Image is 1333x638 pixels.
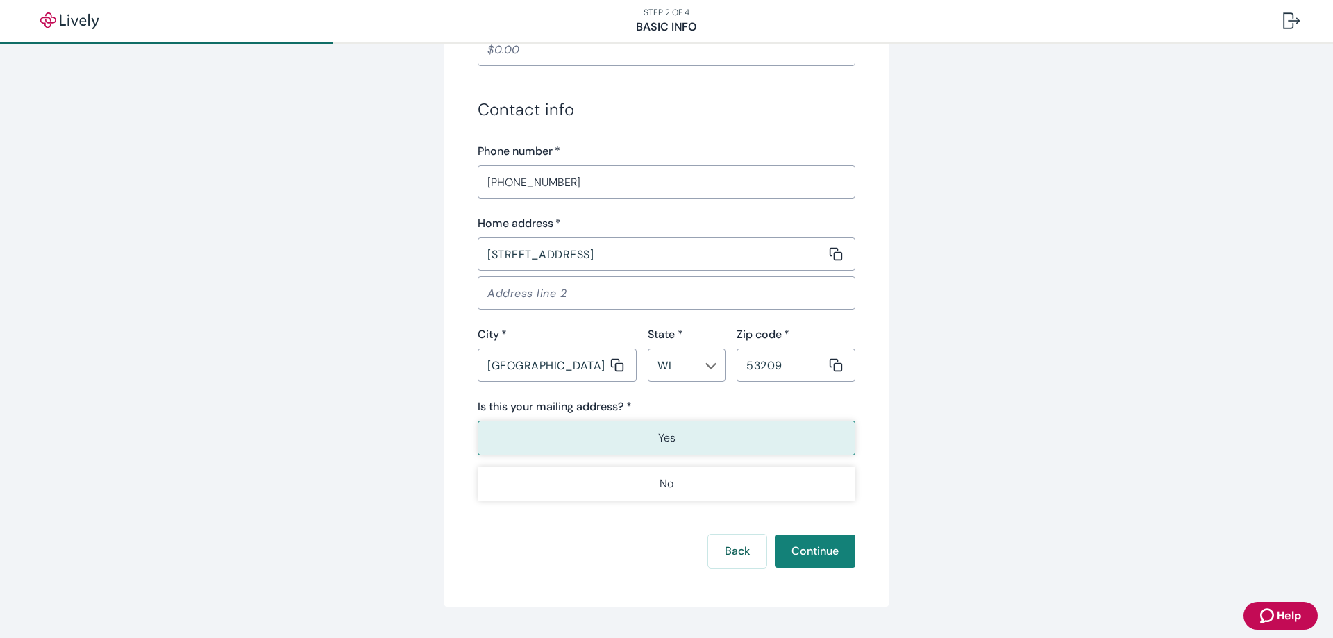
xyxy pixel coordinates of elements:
[826,244,846,264] button: Copy message content to clipboard
[648,326,683,343] label: State *
[660,476,673,492] p: No
[826,355,846,375] button: Copy message content to clipboard
[829,358,843,372] svg: Copy to clipboard
[737,326,789,343] label: Zip code
[1243,602,1318,630] button: Zendesk support iconHelp
[737,351,826,379] input: Zip code
[704,359,718,373] button: Open
[478,143,560,160] label: Phone number
[478,35,855,63] input: $0.00
[775,535,855,568] button: Continue
[829,247,843,261] svg: Copy to clipboard
[478,421,855,455] button: Yes
[607,355,627,375] button: Copy message content to clipboard
[31,12,108,29] img: Lively
[478,99,855,120] h3: Contact info
[1277,607,1301,624] span: Help
[478,279,855,307] input: Address line 2
[1272,4,1311,37] button: Log out
[610,358,624,372] svg: Copy to clipboard
[1260,607,1277,624] svg: Zendesk support icon
[478,240,826,268] input: Address line 1
[658,430,676,446] p: Yes
[478,326,507,343] label: City
[478,168,855,196] input: (555) 555-5555
[708,535,766,568] button: Back
[478,351,607,379] input: City
[652,355,698,375] input: --
[478,215,561,232] label: Home address
[478,398,632,415] label: Is this your mailing address? *
[478,467,855,501] button: No
[705,360,716,371] svg: Chevron icon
